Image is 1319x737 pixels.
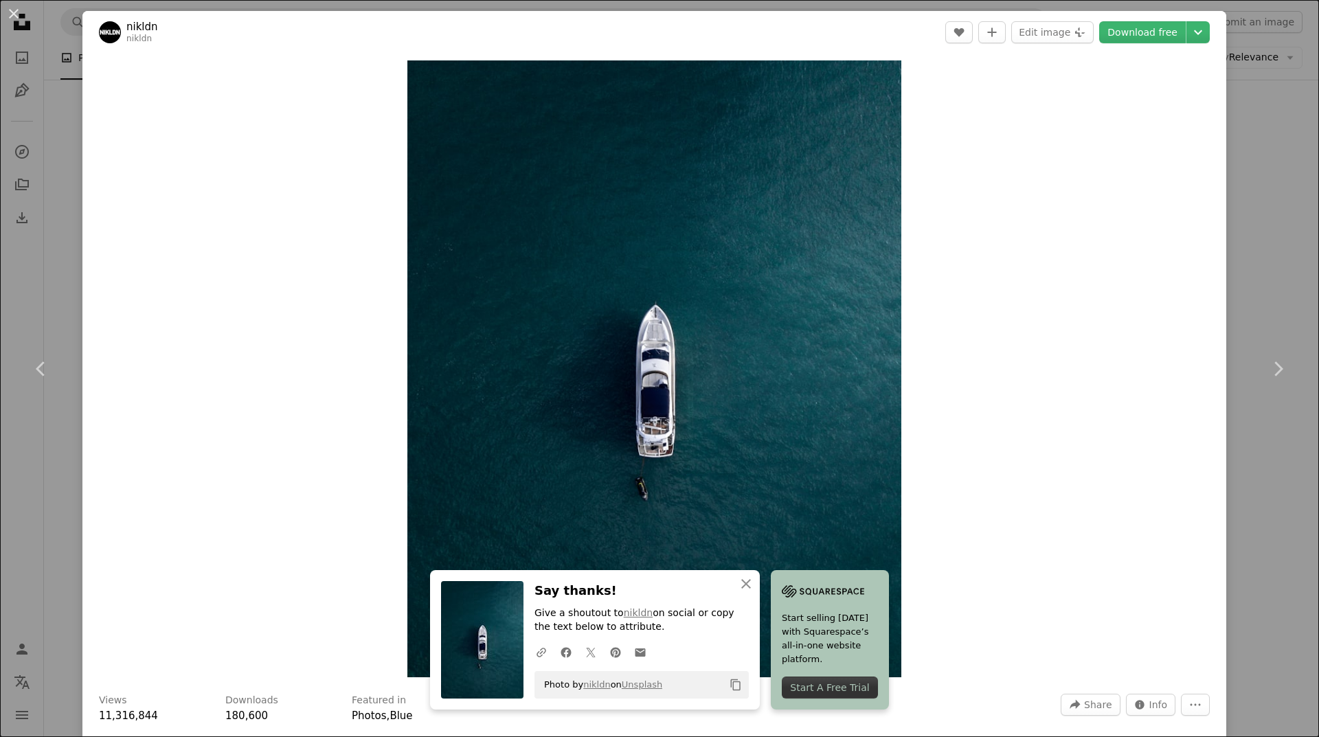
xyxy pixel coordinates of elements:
a: Share on Facebook [554,638,578,666]
span: Photo by on [537,674,662,696]
a: Share on Pinterest [603,638,628,666]
p: Give a shoutout to on social or copy the text below to attribute. [534,606,749,634]
a: Next [1237,303,1319,435]
span: , [387,710,390,722]
h3: Views [99,694,127,707]
h3: Downloads [225,694,278,707]
h3: Say thanks! [534,581,749,601]
img: file-1705255347840-230a6ab5bca9image [782,581,864,602]
button: Edit image [1011,21,1094,43]
button: Choose download size [1186,21,1210,43]
img: aerial photography of white yacht on calm waters [407,60,901,677]
button: More Actions [1181,694,1210,716]
span: 11,316,844 [99,710,158,722]
button: Share this image [1061,694,1120,716]
a: Unsplash [622,679,662,690]
h3: Featured in [352,694,406,707]
a: Photos [352,710,387,722]
button: Add to Collection [978,21,1006,43]
button: Zoom in on this image [407,60,901,677]
span: 180,600 [225,710,268,722]
a: Download free [1099,21,1186,43]
a: Share on Twitter [578,638,603,666]
span: Share [1084,694,1112,715]
div: Start A Free Trial [782,677,878,699]
button: Like [945,21,973,43]
img: Go to nikldn's profile [99,21,121,43]
button: Stats about this image [1126,694,1176,716]
span: Info [1149,694,1168,715]
span: Start selling [DATE] with Squarespace’s all-in-one website platform. [782,611,878,666]
a: nikldn [583,679,610,690]
a: Blue [390,710,412,722]
a: Share over email [628,638,653,666]
a: Start selling [DATE] with Squarespace’s all-in-one website platform.Start A Free Trial [771,570,889,710]
a: nikldn [126,20,158,34]
button: Copy to clipboard [724,673,747,696]
a: nikldn [126,34,152,43]
a: nikldn [624,607,653,618]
